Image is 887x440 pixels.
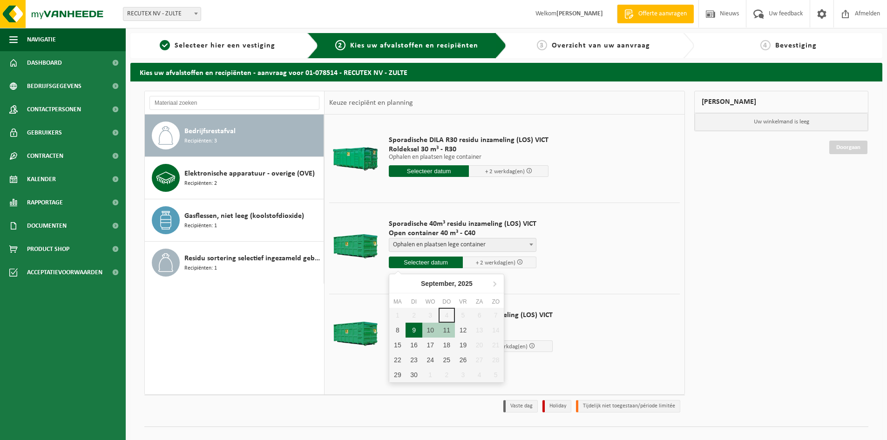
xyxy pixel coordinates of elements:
[537,40,547,50] span: 3
[160,40,170,50] span: 1
[406,352,422,367] div: 23
[488,344,528,350] span: + 2 werkdag(en)
[406,367,422,382] div: 30
[27,28,56,51] span: Navigatie
[27,191,63,214] span: Rapportage
[542,400,571,413] li: Holiday
[439,323,455,338] div: 11
[27,98,81,121] span: Contactpersonen
[439,367,455,382] div: 2
[556,10,603,17] strong: [PERSON_NAME]
[552,42,650,49] span: Overzicht van uw aanvraag
[184,264,217,273] span: Recipiënten: 1
[184,137,217,146] span: Recipiënten: 3
[389,238,536,251] span: Ophalen en plaatsen lege container
[27,261,102,284] span: Acceptatievoorwaarden
[389,323,406,338] div: 8
[695,113,868,131] p: Uw winkelmand is leeg
[485,169,525,175] span: + 2 werkdag(en)
[389,352,406,367] div: 22
[455,338,471,352] div: 19
[184,179,217,188] span: Recipiënten: 2
[149,96,319,110] input: Materiaal zoeken
[27,168,56,191] span: Kalender
[184,253,321,264] span: Residu sortering selectief ingezameld gebruikt textiel (verlaagde heffing)
[458,280,473,287] i: 2025
[27,74,81,98] span: Bedrijfsgegevens
[389,367,406,382] div: 29
[417,276,476,291] div: September,
[471,297,488,306] div: za
[476,260,515,266] span: + 2 werkdag(en)
[455,323,471,338] div: 12
[455,367,471,382] div: 3
[389,165,469,177] input: Selecteer datum
[145,199,324,242] button: Gasflessen, niet leeg (koolstofdioxide) Recipiënten: 1
[389,135,548,145] span: Sporadische DILA R30 residu inzameling (LOS) VICT
[389,297,406,306] div: ma
[422,323,439,338] div: 10
[27,144,63,168] span: Contracten
[27,121,62,144] span: Gebruikers
[123,7,201,21] span: RECUTEX NV - ZULTE
[829,141,867,154] a: Doorgaan
[422,338,439,352] div: 17
[335,40,345,50] span: 2
[694,91,868,113] div: [PERSON_NAME]
[145,157,324,199] button: Elektronische apparatuur - overige (OVE) Recipiënten: 2
[775,42,817,49] span: Bevestiging
[389,238,536,252] span: Ophalen en plaatsen lege container
[175,42,275,49] span: Selecteer hier een vestiging
[439,297,455,306] div: do
[389,154,548,161] p: Ophalen en plaatsen lege container
[389,229,536,238] span: Open container 40 m³ - C40
[406,338,422,352] div: 16
[389,338,406,352] div: 15
[406,323,422,338] div: 9
[130,63,882,81] h2: Kies uw afvalstoffen en recipiënten - aanvraag voor 01-078514 - RECUTEX NV - ZULTE
[439,352,455,367] div: 25
[422,367,439,382] div: 1
[350,42,478,49] span: Kies uw afvalstoffen en recipiënten
[145,115,324,157] button: Bedrijfsrestafval Recipiënten: 3
[27,214,67,237] span: Documenten
[184,126,236,137] span: Bedrijfsrestafval
[145,242,324,284] button: Residu sortering selectief ingezameld gebruikt textiel (verlaagde heffing) Recipiënten: 1
[325,91,418,115] div: Keuze recipiënt en planning
[503,400,538,413] li: Vaste dag
[184,222,217,230] span: Recipiënten: 1
[135,40,300,51] a: 1Selecteer hier een vestiging
[422,352,439,367] div: 24
[576,400,680,413] li: Tijdelijk niet toegestaan/période limitée
[760,40,771,50] span: 4
[455,352,471,367] div: 26
[27,51,62,74] span: Dashboard
[406,297,422,306] div: di
[636,9,689,19] span: Offerte aanvragen
[184,210,304,222] span: Gasflessen, niet leeg (koolstofdioxide)
[389,257,463,268] input: Selecteer datum
[389,145,548,154] span: Roldeksel 30 m³ - R30
[439,338,455,352] div: 18
[27,237,69,261] span: Product Shop
[184,168,315,179] span: Elektronische apparatuur - overige (OVE)
[617,5,694,23] a: Offerte aanvragen
[488,297,504,306] div: zo
[455,297,471,306] div: vr
[123,7,201,20] span: RECUTEX NV - ZULTE
[389,219,536,229] span: Sporadische 40m³ residu inzameling (LOS) VICT
[422,297,439,306] div: wo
